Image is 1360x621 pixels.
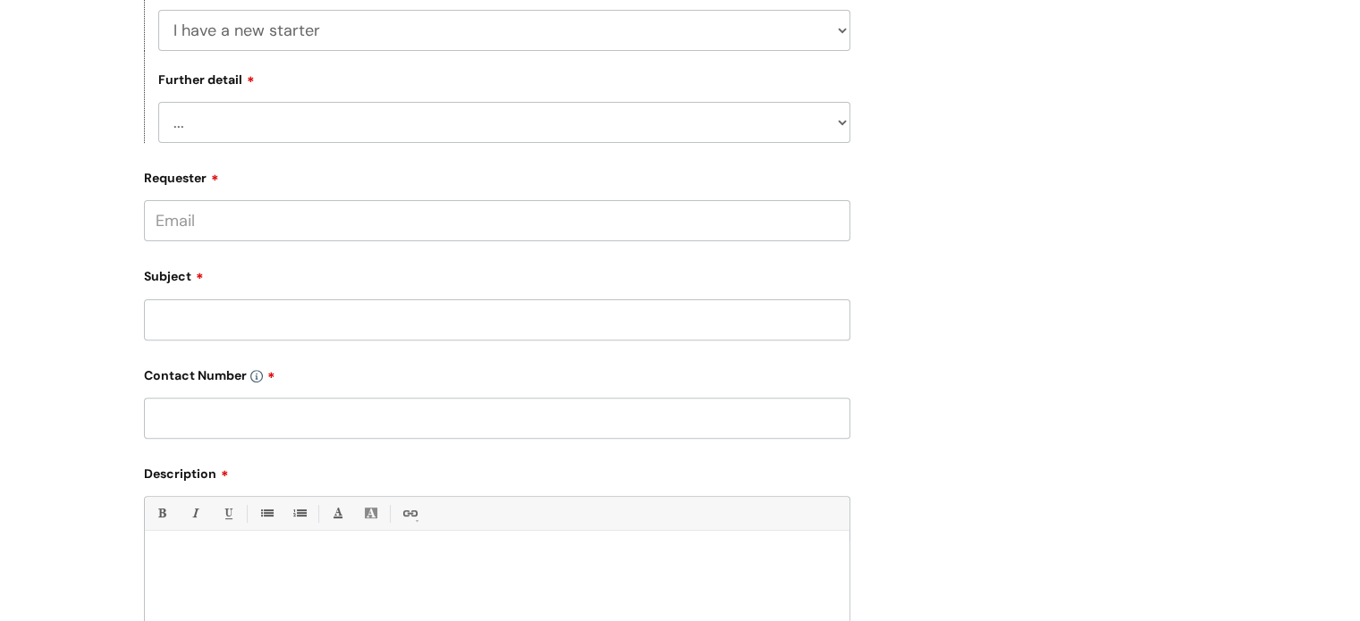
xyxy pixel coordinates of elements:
[250,370,263,382] img: info-icon.svg
[144,460,850,482] label: Description
[144,200,850,241] input: Email
[359,502,382,524] a: Back Color
[183,502,206,524] a: Italic (Ctrl-I)
[150,502,173,524] a: Bold (Ctrl-B)
[216,502,239,524] a: Underline(Ctrl-U)
[398,502,420,524] a: Link
[144,164,850,186] label: Requester
[288,502,310,524] a: 1. Ordered List (Ctrl-Shift-8)
[144,263,850,284] label: Subject
[158,70,255,88] label: Further detail
[326,502,349,524] a: Font Color
[144,362,850,383] label: Contact Number
[255,502,277,524] a: • Unordered List (Ctrl-Shift-7)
